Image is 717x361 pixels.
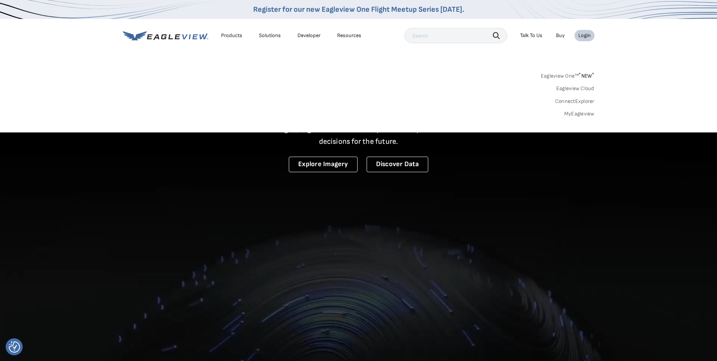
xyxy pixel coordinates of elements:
a: Developer [297,32,321,39]
a: Eagleview One™*NEW* [541,70,595,79]
a: Explore Imagery [289,157,358,172]
a: Buy [556,32,565,39]
div: Login [578,32,591,39]
a: Discover Data [367,157,428,172]
a: ConnectExplorer [555,98,595,105]
a: Register for our new Eagleview One Flight Meetup Series [DATE]. [253,5,464,14]
button: Consent Preferences [9,341,20,353]
div: Resources [337,32,361,39]
div: Talk To Us [520,32,542,39]
span: NEW [579,73,594,79]
input: Search [404,28,507,43]
a: Eagleview Cloud [556,85,595,92]
a: MyEagleview [564,110,595,117]
img: Revisit consent button [9,341,20,353]
div: Solutions [259,32,281,39]
div: Products [221,32,242,39]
